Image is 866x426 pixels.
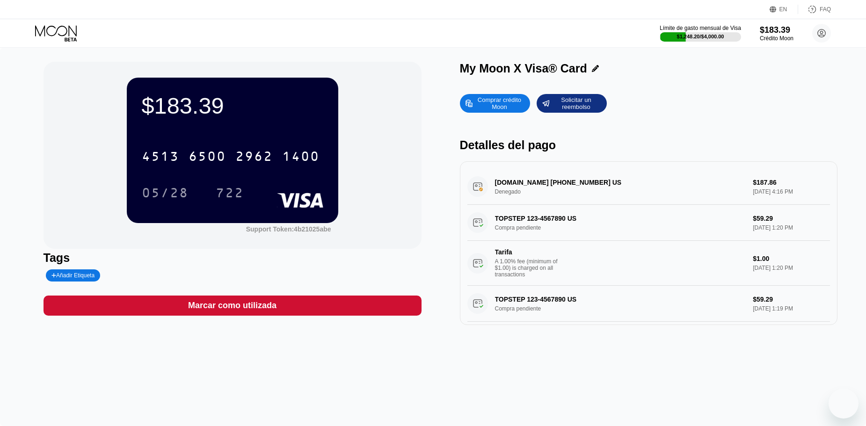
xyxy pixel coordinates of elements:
[136,144,325,168] div: 4513650029621400
[550,96,602,111] div: Solicitar un reembolso
[760,25,793,42] div: $183.39Crédito Moon
[467,241,830,286] div: TarifaA 1.00% fee (minimum of $1.00) is charged on all transactions$1.00[DATE] 1:20 PM
[537,94,607,113] div: Solicitar un reembolso
[753,265,830,271] div: [DATE] 1:20 PM
[779,6,787,13] div: EN
[829,389,859,419] iframe: Botón para iniciar la ventana de mensajería
[460,94,530,113] div: Comprar crédito Moon
[142,150,179,165] div: 4513
[188,300,277,311] div: Marcar como utilizada
[467,322,830,367] div: TarifaA 1.00% fee (minimum of $1.00) is charged on all transactions$1.00[DATE] 1:19 PM
[246,225,331,233] div: Support Token: 4b21025abe
[51,272,95,279] div: Añadir Etiqueta
[216,187,244,202] div: 722
[760,25,793,35] div: $183.39
[44,296,422,316] div: Marcar como utilizada
[282,150,320,165] div: 1400
[142,187,189,202] div: 05/28
[770,5,798,14] div: EN
[660,25,741,31] div: Límite de gasto mensual de Visa
[209,181,251,204] div: 722
[135,181,196,204] div: 05/28
[44,251,422,265] div: Tags
[235,150,273,165] div: 2962
[495,248,560,256] div: Tarifa
[460,138,838,152] div: Detalles del pago
[495,258,565,278] div: A 1.00% fee (minimum of $1.00) is charged on all transactions
[753,255,830,262] div: $1.00
[142,93,323,119] div: $183.39
[677,34,724,39] div: $1,248.20 / $4,000.00
[798,5,831,14] div: FAQ
[820,6,831,13] div: FAQ
[460,62,587,75] div: My Moon X Visa® Card
[660,25,741,42] div: Límite de gasto mensual de Visa$1,248.20/$4,000.00
[189,150,226,165] div: 6500
[246,225,331,233] div: Support Token:4b21025abe
[473,96,525,111] div: Comprar crédito Moon
[760,35,793,42] div: Crédito Moon
[46,269,101,282] div: Añadir Etiqueta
